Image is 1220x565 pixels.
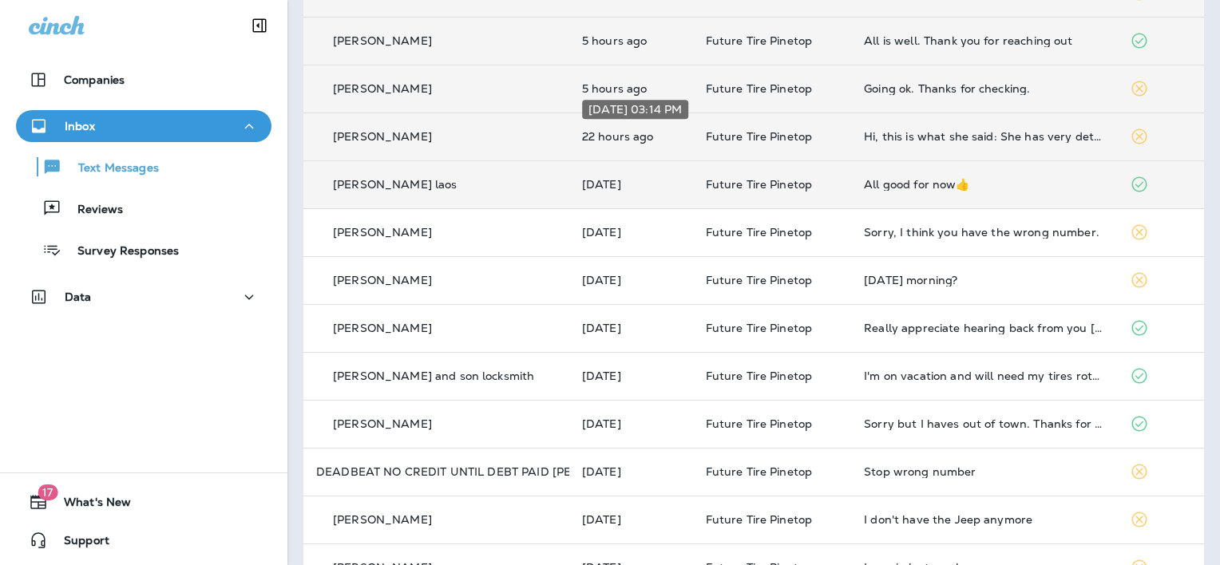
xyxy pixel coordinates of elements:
p: [PERSON_NAME] [333,513,432,526]
p: Oct 5, 2025 08:36 AM [582,274,680,286]
span: Future Tire Pinetop [706,417,813,431]
button: Companies [16,64,271,96]
div: Going ok. Thanks for checking. [864,82,1104,95]
button: Collapse Sidebar [237,10,282,41]
p: Oct 4, 2025 11:14 AM [582,369,680,382]
span: Future Tire Pinetop [706,34,813,48]
p: [PERSON_NAME] [333,417,432,430]
span: Support [48,534,109,553]
div: Stop wrong number [864,465,1104,478]
p: Oct 6, 2025 07:42 AM [582,226,680,239]
p: [PERSON_NAME] [333,130,432,143]
p: Companies [64,73,125,86]
span: Future Tire Pinetop [706,464,813,479]
button: Text Messages [16,150,271,184]
p: Survey Responses [61,244,179,259]
div: Hi, this is what she said: She has very detailed records from the previous owner so I have both t... [864,130,1104,143]
span: Future Tire Pinetop [706,177,813,192]
p: DEADBEAT NO CREDIT UNTIL DEBT PAID [PERSON_NAME] [316,465,652,478]
p: Reviews [61,203,123,218]
p: Oct 3, 2025 08:55 AM [582,417,680,430]
p: [PERSON_NAME] [333,274,432,286]
p: [PERSON_NAME] [333,226,432,239]
p: Oct 2, 2025 09:18 AM [582,465,680,478]
button: 17What's New [16,486,271,518]
p: Oct 7, 2025 03:14 PM [582,130,680,143]
button: Inbox [16,110,271,142]
div: All good for now👍 [864,178,1104,191]
span: Future Tire Pinetop [706,273,813,287]
span: Future Tire Pinetop [706,129,813,144]
p: Oct 7, 2025 08:25 AM [582,178,680,191]
span: 17 [38,484,57,500]
p: Inbox [65,120,95,132]
div: Really appreciate hearing back from you Rex. Funds ran short but I will be returning for 2 new ti... [864,322,1104,334]
p: Oct 2, 2025 08:38 AM [582,513,680,526]
div: [DATE] 03:14 PM [582,100,688,119]
span: Future Tire Pinetop [706,369,813,383]
p: Oct 8, 2025 08:14 AM [582,82,680,95]
span: Future Tire Pinetop [706,225,813,239]
p: [PERSON_NAME] [333,322,432,334]
p: Data [65,290,92,303]
p: Oct 4, 2025 12:00 PM [582,322,680,334]
span: Future Tire Pinetop [706,321,813,335]
button: Reviews [16,192,271,225]
p: [PERSON_NAME] laos [333,178,457,191]
span: What's New [48,496,131,515]
div: Tuesday morning? [864,274,1104,286]
button: Survey Responses [16,233,271,267]
button: Data [16,281,271,313]
span: Future Tire Pinetop [706,81,813,96]
p: [PERSON_NAME] and son locksmith [333,369,534,382]
div: Sorry but I haves out of town. Thanks for everything [864,417,1104,430]
div: All is well. Thank you for reaching out [864,34,1104,47]
p: Text Messages [62,161,159,176]
div: I don't have the Jeep anymore [864,513,1104,526]
div: I'm on vacation and will need my tires rotated on the AUDI when I get back. Oil change, not sure ... [864,369,1104,382]
div: Sorry, I think you have the wrong number. [864,226,1104,239]
p: Oct 8, 2025 08:15 AM [582,34,680,47]
span: Future Tire Pinetop [706,512,813,527]
p: [PERSON_NAME] [333,82,432,95]
button: Support [16,524,271,556]
p: [PERSON_NAME] [333,34,432,47]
